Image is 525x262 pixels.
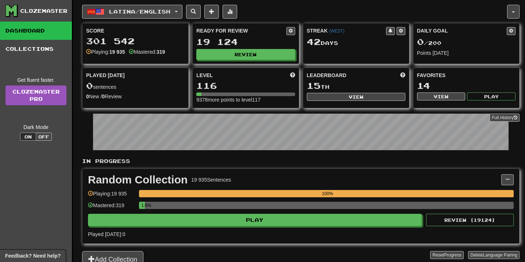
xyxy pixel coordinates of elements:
div: Clozemaster [20,7,67,15]
span: Level [196,72,213,79]
button: Search sentences [186,5,201,19]
strong: 319 [157,49,165,55]
div: Favorites [417,72,516,79]
span: Score more points to level up [290,72,295,79]
span: 0 [86,80,93,91]
a: (WEST) [329,29,344,34]
button: More stats [223,5,237,19]
strong: 0 [86,94,89,99]
button: Review (19124) [426,214,514,226]
span: 42 [307,37,321,47]
div: Score [86,27,185,34]
div: Random Collection [88,174,188,185]
div: Playing: [86,48,125,56]
div: 19 124 [196,37,295,46]
div: 301 542 [86,37,185,46]
div: 9378 more points to level 117 [196,96,295,103]
div: Get fluent faster. [5,76,66,84]
button: On [20,133,36,141]
strong: 0 [102,94,105,99]
div: Mastered: 319 [88,202,135,214]
div: Mastered: [129,48,165,56]
div: Daily Goal [417,27,507,35]
span: 0 [417,37,424,47]
div: 19 935 Sentences [191,176,231,183]
button: Play [88,214,422,226]
p: In Progress [82,157,520,165]
button: Off [36,133,52,141]
button: DeleteLanguage Pairing [468,251,520,259]
div: Playing: 19 935 [88,190,135,202]
span: / 200 [417,40,441,46]
div: Ready for Review [196,27,286,34]
button: ResetProgress [430,251,463,259]
div: 116 [196,81,295,90]
span: Leaderboard [307,72,347,79]
button: Full History [490,114,520,122]
span: Played [DATE]: 0 [88,231,125,237]
button: View [417,92,466,100]
span: 15 [307,80,321,91]
button: View [307,93,405,101]
div: Day s [307,37,405,47]
div: Streak [307,27,386,34]
span: This week in points, UTC [400,72,405,79]
span: Language Pairing [483,252,517,258]
div: 14 [417,81,516,90]
div: 1.6% [141,202,145,209]
button: Play [467,92,516,100]
div: New / Review [86,93,185,100]
button: Review [196,49,295,60]
span: Progress [444,252,462,258]
div: Dark Mode [5,124,66,131]
div: th [307,81,405,91]
div: sentences [86,81,185,91]
button: Latina/English [82,5,182,19]
span: Open feedback widget [5,252,61,259]
div: Points [DATE] [417,49,516,57]
span: Latina / English [109,8,170,15]
span: Played [DATE] [86,72,125,79]
a: ClozemasterPro [5,86,66,105]
div: 100% [141,190,514,197]
strong: 19 935 [109,49,125,55]
button: Add sentence to collection [204,5,219,19]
